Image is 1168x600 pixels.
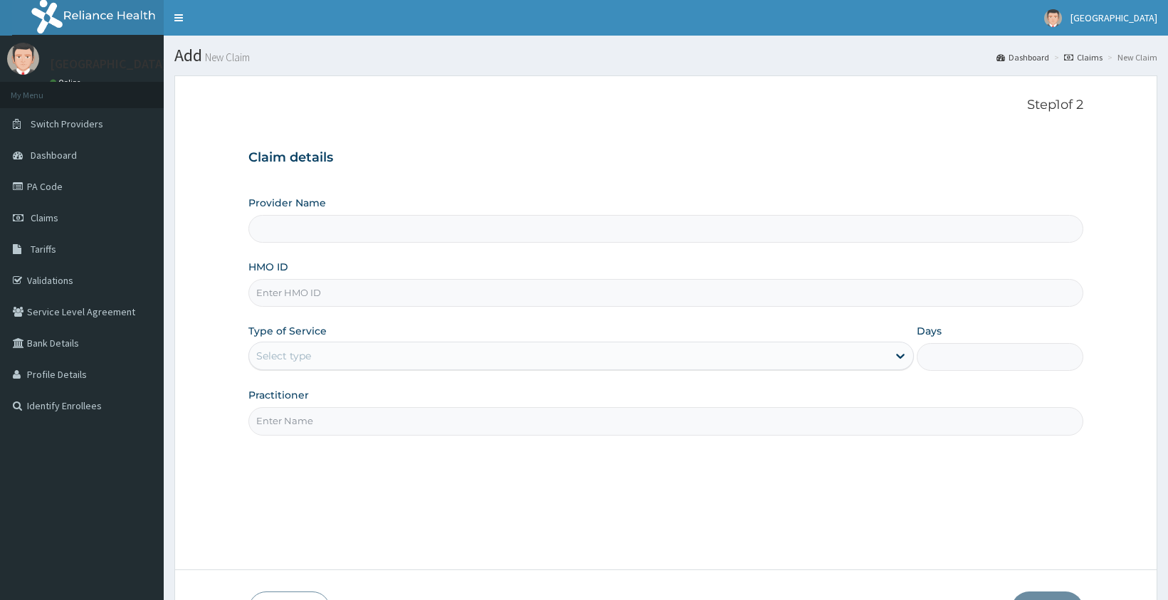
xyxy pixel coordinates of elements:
[248,388,309,402] label: Practitioner
[917,324,942,338] label: Days
[248,279,1083,307] input: Enter HMO ID
[1104,51,1157,63] li: New Claim
[31,117,103,130] span: Switch Providers
[174,46,1157,65] h1: Add
[7,43,39,75] img: User Image
[202,52,250,63] small: New Claim
[248,150,1083,166] h3: Claim details
[31,149,77,162] span: Dashboard
[1044,9,1062,27] img: User Image
[1070,11,1157,24] span: [GEOGRAPHIC_DATA]
[996,51,1049,63] a: Dashboard
[248,324,327,338] label: Type of Service
[31,211,58,224] span: Claims
[248,260,288,274] label: HMO ID
[248,196,326,210] label: Provider Name
[31,243,56,256] span: Tariffs
[248,407,1083,435] input: Enter Name
[256,349,311,363] div: Select type
[50,58,167,70] p: [GEOGRAPHIC_DATA]
[248,98,1083,113] p: Step 1 of 2
[50,78,84,88] a: Online
[1064,51,1103,63] a: Claims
